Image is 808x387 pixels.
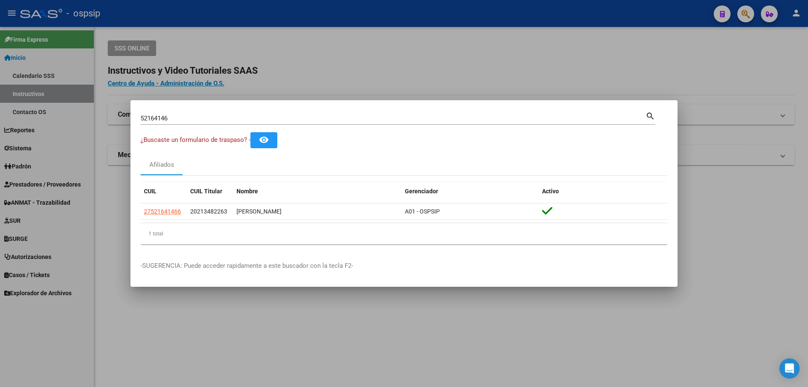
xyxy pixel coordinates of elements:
[405,208,440,215] span: A01 - OSPSIP
[237,207,398,216] div: [PERSON_NAME]
[141,223,667,244] div: 1 total
[141,182,187,200] datatable-header-cell: CUIL
[141,136,250,144] span: ¿Buscaste un formulario de traspaso? -
[542,188,559,195] span: Activo
[144,188,157,195] span: CUIL
[144,208,181,215] span: 27521641466
[190,188,222,195] span: CUIL Titular
[149,160,174,170] div: Afiliados
[259,135,269,145] mat-icon: remove_red_eye
[779,358,800,379] div: Open Intercom Messenger
[233,182,401,200] datatable-header-cell: Nombre
[646,110,655,120] mat-icon: search
[539,182,667,200] datatable-header-cell: Activo
[141,261,667,271] p: -SUGERENCIA: Puede acceder rapidamente a este buscador con la tecla F2-
[187,182,233,200] datatable-header-cell: CUIL Titular
[401,182,539,200] datatable-header-cell: Gerenciador
[405,188,438,195] span: Gerenciador
[190,208,227,215] span: 20213482263
[237,188,258,195] span: Nombre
